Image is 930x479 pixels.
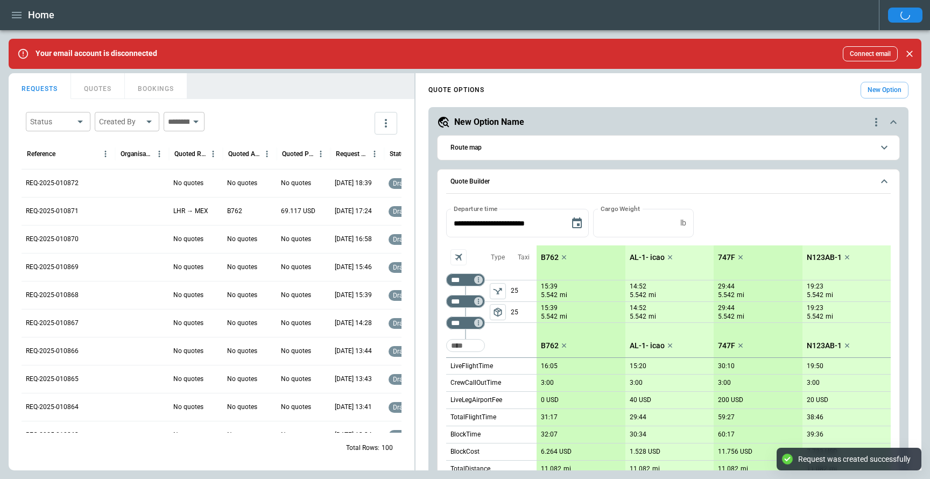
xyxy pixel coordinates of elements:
h5: New Option Name [454,116,524,128]
div: Organisation [121,150,152,158]
p: 15:39 [541,304,558,312]
p: 11.082 [630,465,650,473]
div: Quoted Aircraft [228,150,260,158]
p: 20 USD [807,396,828,404]
label: Departure time [454,204,498,213]
p: lb [680,219,686,228]
p: 3:00 [630,379,643,387]
span: draft [391,264,410,271]
p: [DATE] 14:28 [335,319,372,328]
p: REQ-2025-010866 [26,347,79,356]
p: No quotes [281,347,311,356]
div: Quoted Route [174,150,206,158]
p: REQ-2025-010869 [26,263,79,272]
p: No quotes [227,347,257,356]
p: 31:17 [541,413,558,421]
p: No quotes [173,403,203,412]
span: draft [391,376,410,383]
button: Reference column menu [98,147,112,161]
p: 5.542 [807,291,823,300]
button: REQUESTS [9,73,71,99]
p: REQ-2025-010872 [26,179,79,188]
p: mi [737,312,744,321]
p: 30:10 [718,362,735,370]
p: mi [741,464,748,474]
p: 29:44 [718,304,735,312]
p: AL-1- icao [630,341,665,350]
p: No quotes [227,403,257,412]
p: 15:39 [541,283,558,291]
p: N123AB-1 [807,341,842,350]
div: Status [30,116,73,127]
p: LiveFlightTime [450,362,493,371]
h6: Quote Builder [450,178,490,185]
h4: QUOTE OPTIONS [428,88,484,93]
button: QUOTES [71,73,125,99]
p: 6.264 USD [541,448,572,456]
p: 16:05 [541,362,558,370]
button: Route map [446,136,891,160]
p: 15:20 [630,362,646,370]
span: draft [391,180,410,187]
p: 19:50 [807,362,823,370]
p: 69.117 USD [281,207,315,216]
p: BlockTime [450,430,481,439]
p: 3:00 [718,379,731,387]
div: Request Created At (UTC+03:00) [336,150,368,158]
p: [DATE] 15:46 [335,263,372,272]
p: 29:44 [718,283,735,291]
p: Type [491,253,505,262]
p: 11.756 USD [718,448,752,456]
button: New Option [861,82,908,98]
p: 200 USD [718,396,743,404]
p: No quotes [227,263,257,272]
p: No quotes [281,179,311,188]
p: [DATE] 18:39 [335,179,372,188]
div: quote-option-actions [870,116,883,129]
p: 747F [718,253,735,262]
p: Your email account is disconnected [36,49,157,58]
p: No quotes [173,235,203,244]
p: 3:00 [807,379,820,387]
p: mi [826,312,833,321]
label: Cargo Weight [601,204,640,213]
div: Created By [99,116,142,127]
span: package_2 [492,307,503,318]
p: 5.542 [541,312,558,321]
button: Connect email [843,46,898,61]
div: Too short [446,316,485,329]
p: No quotes [173,375,203,384]
p: 29:44 [630,413,646,421]
p: 11.082 [541,465,561,473]
p: 60:17 [718,431,735,439]
button: Quote Builder [446,170,891,194]
p: REQ-2025-010868 [26,291,79,300]
p: 40 USD [630,396,651,404]
p: mi [563,464,571,474]
button: New Option Namequote-option-actions [437,116,900,129]
button: Close [902,46,917,61]
p: 39:36 [807,431,823,439]
button: Organisation column menu [152,147,166,161]
p: No quotes [281,319,311,328]
p: 5.542 [630,312,646,321]
button: Quoted Aircraft column menu [260,147,274,161]
button: more [375,112,397,135]
div: Too short [446,339,485,352]
div: Status [390,150,408,158]
p: mi [649,312,656,321]
p: REQ-2025-010865 [26,375,79,384]
p: [DATE] 17:24 [335,207,372,216]
p: No quotes [173,179,203,188]
span: draft [391,292,410,299]
p: [DATE] 13:43 [335,375,372,384]
p: No quotes [173,291,203,300]
span: draft [391,348,410,355]
button: Choose date, selected date is Aug 12, 2025 [566,213,588,234]
p: No quotes [227,179,257,188]
p: 3:00 [541,379,554,387]
p: No quotes [173,347,203,356]
p: mi [826,291,833,300]
p: BlockCost [450,447,480,456]
button: Request Created At (UTC+03:00) column menu [368,147,382,161]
